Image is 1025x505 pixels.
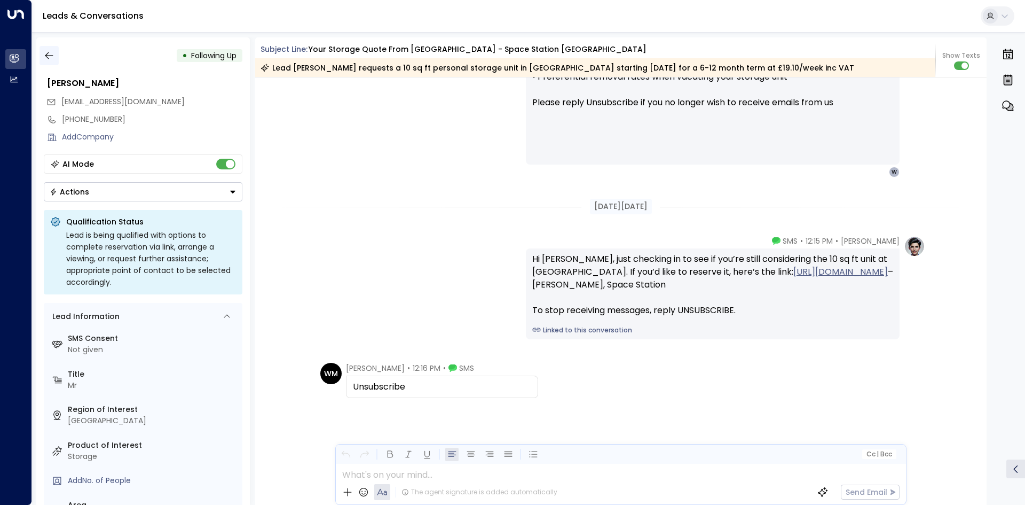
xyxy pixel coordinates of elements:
span: [EMAIL_ADDRESS][DOMAIN_NAME] [61,96,185,107]
label: Title [68,369,238,380]
span: [PERSON_NAME] [841,236,900,246]
div: Actions [50,187,89,197]
div: Lead [PERSON_NAME] requests a 10 sq ft personal storage unit in [GEOGRAPHIC_DATA] starting [DATE]... [261,63,854,73]
label: SMS Consent [68,333,238,344]
span: 12:16 PM [413,363,440,374]
span: Following Up [191,50,236,61]
span: • [800,236,803,246]
span: • [835,236,838,246]
span: Subject Line: [261,44,307,55]
div: Your storage quote from [GEOGRAPHIC_DATA] - Space Station [GEOGRAPHIC_DATA] [309,44,646,55]
span: [PERSON_NAME] [346,363,405,374]
div: Storage [68,451,238,462]
div: Unsubscribe [353,380,531,393]
div: • [182,46,187,65]
div: [PERSON_NAME] [47,77,242,90]
a: [URL][DOMAIN_NAME] [793,266,888,278]
span: • [407,363,410,374]
div: Button group with a nested menu [44,182,242,201]
button: Undo [339,448,352,461]
div: AI Mode [62,159,94,169]
button: Redo [358,448,371,461]
div: [PHONE_NUMBER] [62,114,242,125]
a: Linked to this conversation [532,325,893,335]
div: Hi [PERSON_NAME], just checking in to see if you’re still considering the 10 sq ft unit at [GEOGR... [532,253,893,317]
div: AddCompany [62,131,242,143]
span: 12:15 PM [806,236,833,246]
span: Cc Bcc [866,450,892,458]
button: Cc|Bcc [862,449,896,460]
div: W [889,167,900,177]
img: profile-logo.png [904,236,925,257]
div: Lead Information [49,311,120,322]
div: [DATE][DATE] [590,199,652,214]
div: Not given [68,344,238,355]
span: • [443,363,446,374]
span: | [877,450,879,458]
div: Mr [68,380,238,391]
p: Qualification Status [66,216,236,227]
span: Show Texts [942,51,980,60]
div: WM [320,363,342,384]
label: Product of Interest [68,440,238,451]
a: Leads & Conversations [43,10,144,22]
div: The agent signature is added automatically [401,487,557,497]
div: Lead is being qualified with options to complete reservation via link, arrange a viewing, or requ... [66,229,236,288]
span: SMS [459,363,474,374]
div: AddNo. of People [68,475,238,486]
button: Actions [44,182,242,201]
div: [GEOGRAPHIC_DATA] [68,415,238,426]
label: Region of Interest [68,404,238,415]
span: SMS [783,236,798,246]
span: waqarmoazzam7@gmail.com [61,96,185,107]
